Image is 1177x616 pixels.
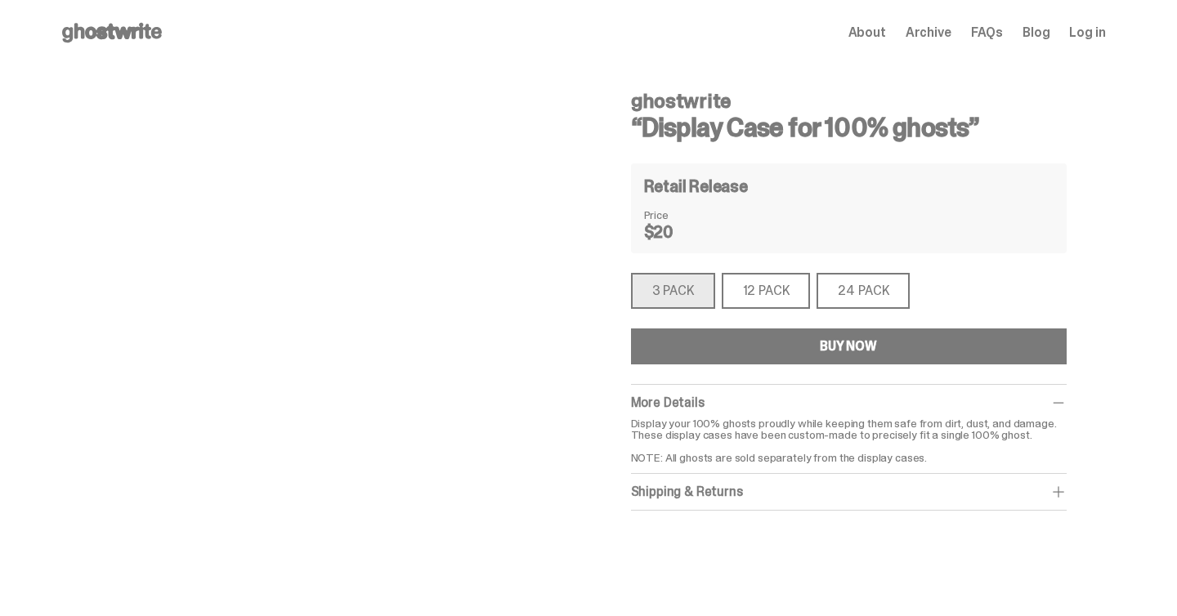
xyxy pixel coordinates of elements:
[1069,26,1105,39] a: Log in
[644,224,726,240] dd: $20
[644,209,726,221] dt: Price
[971,26,1003,39] a: FAQs
[631,92,1067,111] h4: ghostwrite
[631,328,1067,364] button: BUY NOW
[906,26,951,39] a: Archive
[644,178,748,194] h4: Retail Release
[1023,26,1049,39] a: Blog
[631,484,1067,500] div: Shipping & Returns
[631,417,1067,463] p: Display your 100% ghosts proudly while keeping them safe from dirt, dust, and damage. These displ...
[820,340,877,353] div: BUY NOW
[817,273,910,309] div: 24 PACK
[848,26,886,39] a: About
[631,114,1067,141] h3: “Display Case for 100% ghosts”
[631,394,705,411] span: More Details
[631,273,715,309] div: 3 PACK
[722,273,811,309] div: 12 PACK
